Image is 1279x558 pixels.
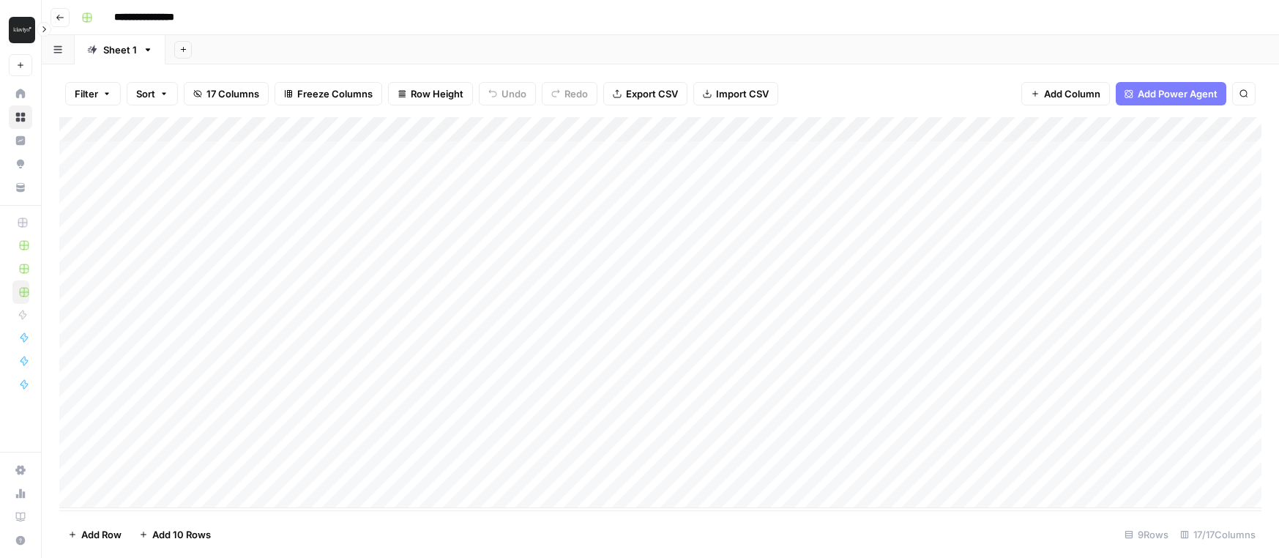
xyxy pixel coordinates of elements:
button: Redo [542,82,597,105]
a: Browse [9,105,32,129]
span: Sort [136,86,155,101]
span: Export CSV [626,86,678,101]
a: Usage [9,482,32,505]
button: Row Height [388,82,473,105]
span: Add Column [1044,86,1100,101]
a: Settings [9,458,32,482]
button: Workspace: Klaviyo [9,12,32,48]
button: Add 10 Rows [130,523,220,546]
button: Filter [65,82,121,105]
button: Export CSV [603,82,687,105]
button: Import CSV [693,82,778,105]
span: Undo [501,86,526,101]
a: Opportunities [9,152,32,176]
a: Learning Hub [9,505,32,529]
button: Help + Support [9,529,32,552]
div: 17/17 Columns [1174,523,1261,546]
a: Home [9,82,32,105]
span: Add Power Agent [1138,86,1218,101]
a: Sheet 1 [75,35,165,64]
a: Insights [9,129,32,152]
button: Add Row [59,523,130,546]
span: Add 10 Rows [152,527,211,542]
button: 17 Columns [184,82,269,105]
span: Add Row [81,527,122,542]
span: Row Height [411,86,463,101]
span: Redo [564,86,588,101]
button: Add Power Agent [1116,82,1226,105]
a: Your Data [9,176,32,199]
button: Freeze Columns [275,82,382,105]
img: Klaviyo Logo [9,17,35,43]
span: 17 Columns [206,86,259,101]
button: Sort [127,82,178,105]
span: Freeze Columns [297,86,373,101]
button: Add Column [1021,82,1110,105]
button: Undo [479,82,536,105]
div: 9 Rows [1119,523,1174,546]
span: Import CSV [716,86,769,101]
span: Filter [75,86,98,101]
div: Sheet 1 [103,42,137,57]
